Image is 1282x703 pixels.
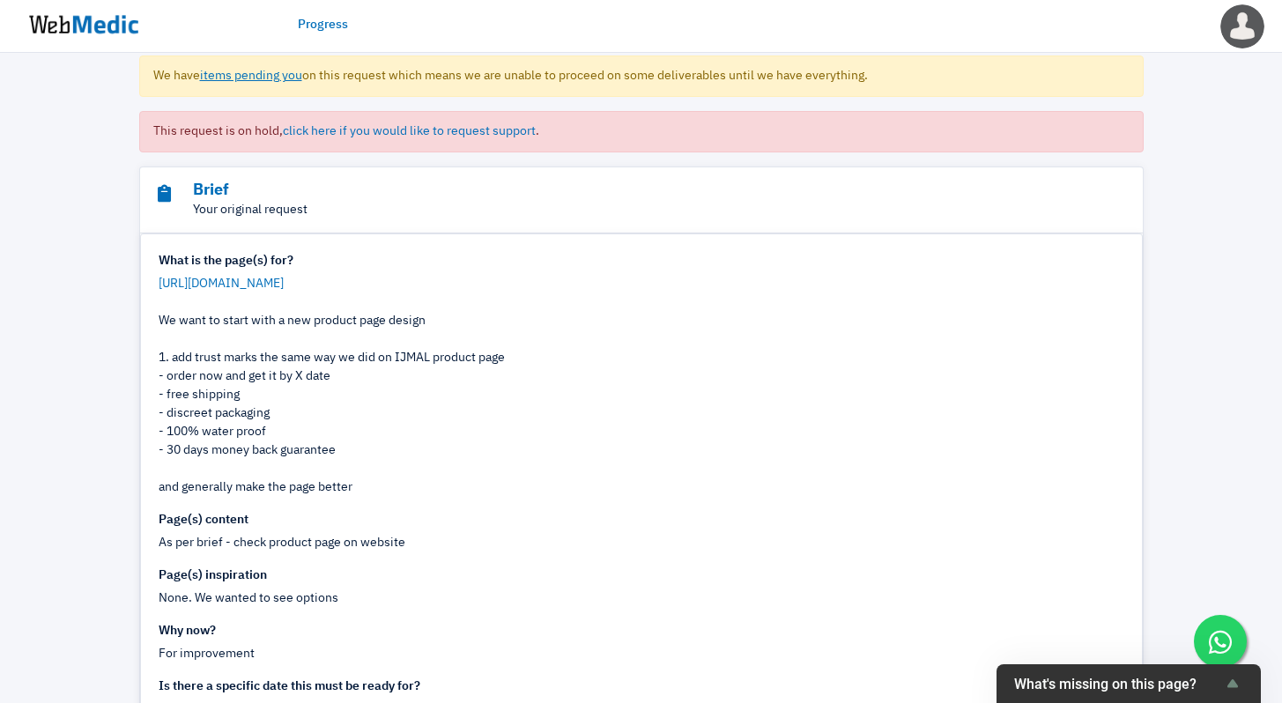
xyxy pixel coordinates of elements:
span: What's missing on this page? [1014,676,1222,692]
div: We want to start with a new product page design 1. add trust marks the same way we did on IJMAL p... [159,275,1124,497]
strong: Why now? [159,625,216,637]
strong: Page(s) inspiration [159,569,267,581]
strong: What is the page(s) for? [159,255,293,267]
p: Your original request [158,201,1028,219]
p: As per brief - check product page on website [159,534,1124,552]
span: click here if you would like to request support [283,125,536,137]
a: [URL][DOMAIN_NAME] [159,277,284,290]
div: For improvement [159,645,1124,663]
strong: Is there a specific date this must be ready for? [159,680,420,692]
a: items pending you [200,70,302,82]
a: Progress [298,16,348,34]
div: We have on this request which means we are unable to proceed on some deliverables until we have e... [139,55,1144,97]
h3: Brief [158,181,1028,201]
div: This request is on hold, . [139,111,1144,152]
button: Show survey - What's missing on this page? [1014,673,1243,694]
strong: Page(s) content [159,514,248,526]
div: None. We wanted to see options [159,589,1124,608]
